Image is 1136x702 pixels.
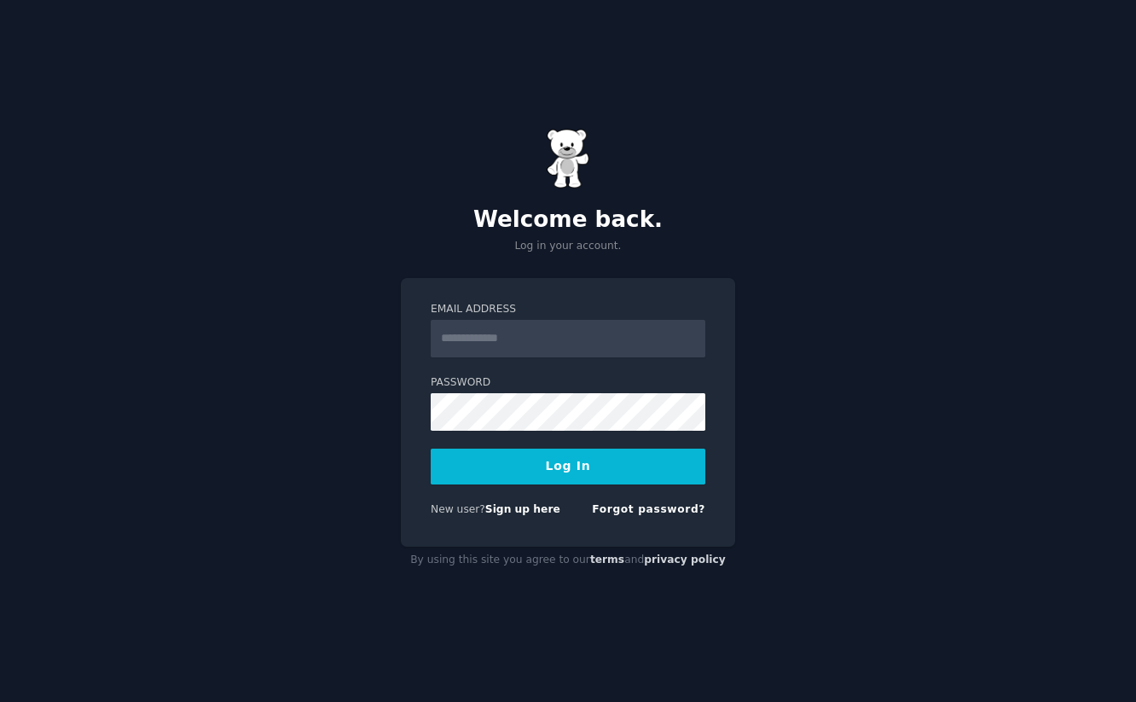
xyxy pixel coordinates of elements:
p: Log in your account. [401,239,735,254]
span: New user? [431,503,485,515]
div: By using this site you agree to our and [401,547,735,574]
img: Gummy Bear [547,129,589,189]
label: Email Address [431,302,705,317]
label: Password [431,375,705,391]
a: privacy policy [644,554,726,566]
a: Sign up here [485,503,560,515]
a: Forgot password? [592,503,705,515]
h2: Welcome back. [401,206,735,234]
a: terms [590,554,624,566]
button: Log In [431,449,705,484]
